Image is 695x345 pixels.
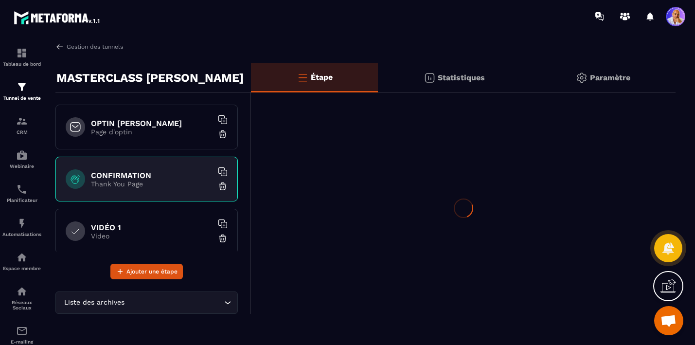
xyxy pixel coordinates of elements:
[2,300,41,310] p: Réseaux Sociaux
[2,40,41,74] a: formationformationTableau de bord
[2,74,41,108] a: formationformationTunnel de vente
[218,234,228,243] img: trash
[2,210,41,244] a: automationsautomationsAutomatisations
[16,115,28,127] img: formation
[16,218,28,229] img: automations
[55,42,123,51] a: Gestion des tunnels
[218,182,228,191] img: trash
[91,171,213,180] h6: CONFIRMATION
[590,73,630,82] p: Paramètre
[56,68,244,88] p: MASTERCLASS [PERSON_NAME]
[424,72,435,84] img: stats.20deebd0.svg
[14,9,101,26] img: logo
[126,267,178,276] span: Ajouter une étape
[311,73,333,82] p: Étape
[91,119,213,128] h6: OPTIN [PERSON_NAME]
[91,223,213,232] h6: VIDÉO 1
[2,129,41,135] p: CRM
[16,81,28,93] img: formation
[2,278,41,318] a: social-networksocial-networkRéseaux Sociaux
[2,339,41,345] p: E-mailing
[55,291,238,314] div: Search for option
[2,163,41,169] p: Webinaire
[2,232,41,237] p: Automatisations
[110,264,183,279] button: Ajouter une étape
[2,61,41,67] p: Tableau de bord
[91,180,213,188] p: Thank You Page
[16,252,28,263] img: automations
[55,42,64,51] img: arrow
[654,306,683,335] a: Ouvrir le chat
[16,325,28,337] img: email
[16,286,28,297] img: social-network
[218,129,228,139] img: trash
[16,149,28,161] img: automations
[576,72,588,84] img: setting-gr.5f69749f.svg
[16,47,28,59] img: formation
[62,297,126,308] span: Liste des archives
[297,72,308,83] img: bars-o.4a397970.svg
[91,128,213,136] p: Page d'optin
[438,73,485,82] p: Statistiques
[2,142,41,176] a: automationsautomationsWebinaire
[2,266,41,271] p: Espace membre
[16,183,28,195] img: scheduler
[2,244,41,278] a: automationsautomationsEspace membre
[2,95,41,101] p: Tunnel de vente
[2,108,41,142] a: formationformationCRM
[2,176,41,210] a: schedulerschedulerPlanificateur
[2,198,41,203] p: Planificateur
[126,297,222,308] input: Search for option
[91,232,213,240] p: Video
